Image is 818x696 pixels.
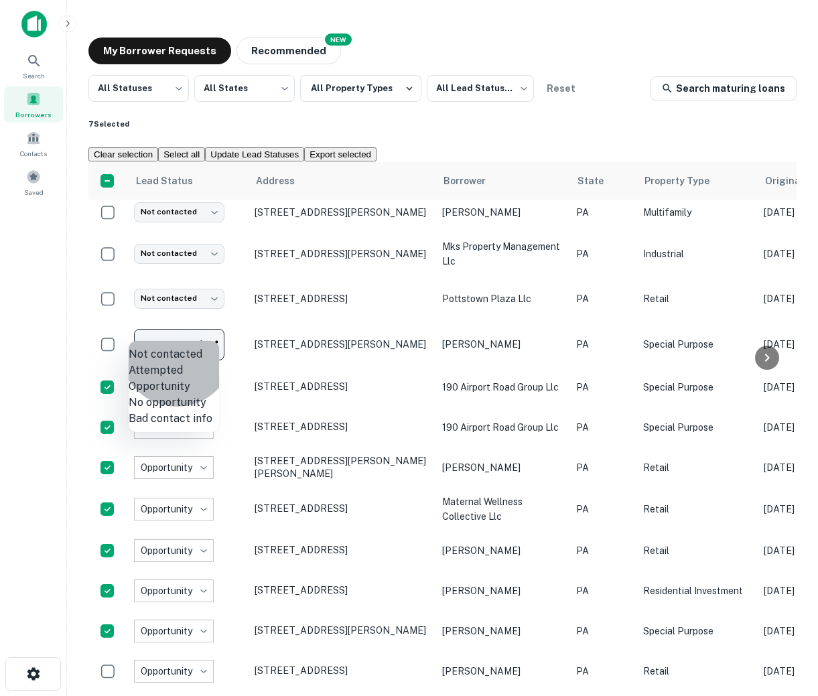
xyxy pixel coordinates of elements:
li: No opportunity [129,395,219,411]
li: Bad contact info [129,411,219,427]
li: Opportunity [129,378,219,395]
div: Chat Widget [751,589,818,653]
iframe: To enrich screen reader interactions, please activate Accessibility in Grammarly extension settings [751,589,818,653]
li: Not contacted [129,346,219,362]
li: Attempted [129,362,219,378]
